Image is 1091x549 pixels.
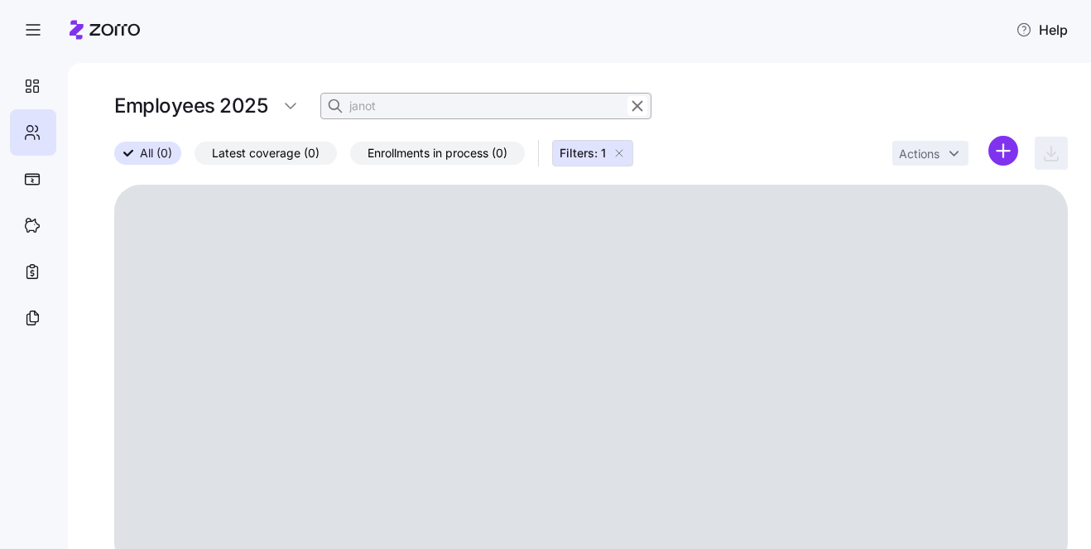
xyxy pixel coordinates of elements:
span: Enrollments in process (0) [368,142,507,164]
button: Help [1002,13,1081,46]
h1: Employees 2025 [114,93,267,118]
span: Latest coverage (0) [212,142,320,164]
svg: add icon [988,136,1018,166]
span: All (0) [140,142,172,164]
button: Filters: 1 [552,140,633,166]
span: Help [1016,20,1068,40]
input: Search Employees [320,93,651,119]
span: Actions [899,148,940,160]
span: Filters: 1 [560,145,606,161]
button: Actions [892,141,968,166]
